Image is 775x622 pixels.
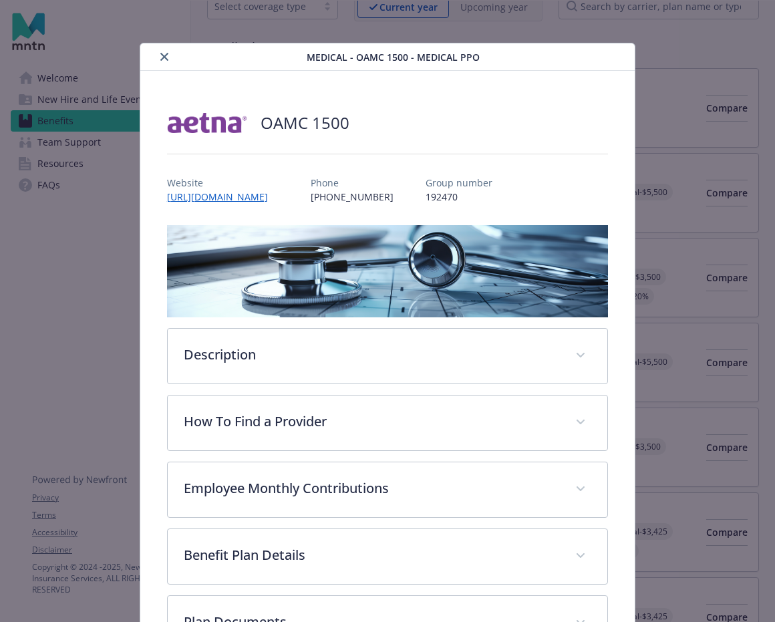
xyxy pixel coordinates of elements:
a: [URL][DOMAIN_NAME] [167,190,279,203]
p: Description [184,345,559,365]
button: close [156,49,172,65]
p: 192470 [426,190,492,204]
span: Medical - OAMC 1500 - Medical PPO [307,50,480,64]
p: Group number [426,176,492,190]
div: Description [168,329,607,383]
div: Benefit Plan Details [168,529,607,584]
p: How To Find a Provider [184,412,559,432]
p: [PHONE_NUMBER] [311,190,394,204]
p: Benefit Plan Details [184,545,559,565]
img: banner [167,225,608,317]
img: Aetna Inc [167,103,247,143]
div: Employee Monthly Contributions [168,462,607,517]
p: Employee Monthly Contributions [184,478,559,498]
p: Website [167,176,279,190]
div: How To Find a Provider [168,396,607,450]
h2: OAMC 1500 [261,112,349,134]
p: Phone [311,176,394,190]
